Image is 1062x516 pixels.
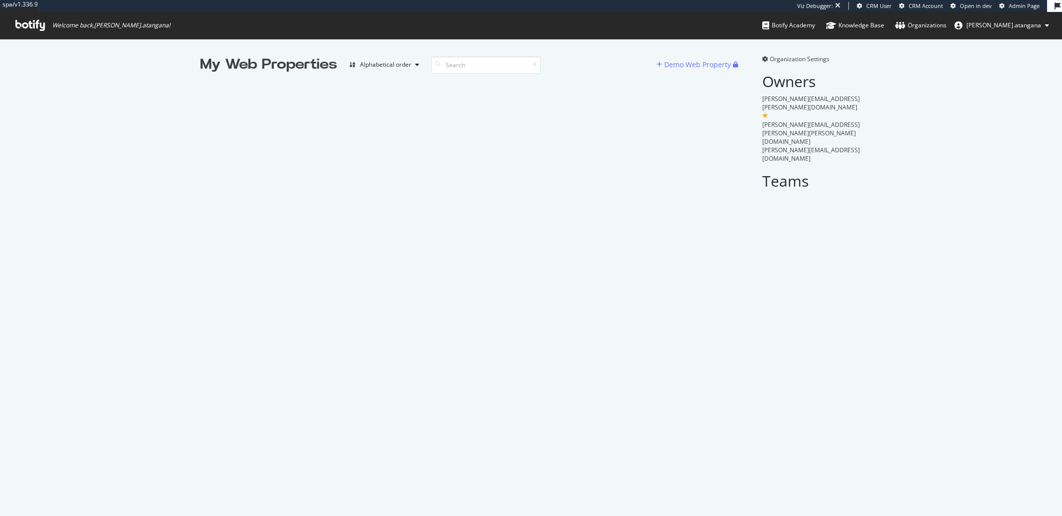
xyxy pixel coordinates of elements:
button: Alphabetical order [345,57,423,73]
div: Knowledge Base [826,20,884,30]
div: Demo Web Property [664,60,731,70]
span: [PERSON_NAME][EMAIL_ADDRESS][PERSON_NAME][PERSON_NAME][DOMAIN_NAME] [762,120,860,146]
a: Knowledge Base [826,12,884,39]
span: Welcome back, [PERSON_NAME].atangana ! [52,21,170,29]
span: [PERSON_NAME][EMAIL_ADDRESS][DOMAIN_NAME] [762,146,860,163]
div: Organizations [895,20,946,30]
div: My Web Properties [200,55,337,75]
button: [PERSON_NAME].atangana [946,17,1057,33]
span: CRM Account [909,2,943,9]
div: Viz Debugger: [797,2,833,10]
div: Alphabetical order [360,62,411,68]
a: CRM Account [899,2,943,10]
div: Botify Academy [762,20,815,30]
a: CRM User [857,2,892,10]
span: [PERSON_NAME][EMAIL_ADDRESS][PERSON_NAME][DOMAIN_NAME] [762,95,860,111]
a: Botify Academy [762,12,815,39]
input: Search [431,56,541,74]
span: Admin Page [1009,2,1040,9]
span: Open in dev [960,2,992,9]
a: Admin Page [999,2,1040,10]
a: Open in dev [950,2,992,10]
span: CRM User [866,2,892,9]
a: Demo Web Property [657,60,733,69]
button: Demo Web Property [657,57,733,73]
a: Organizations [895,12,946,39]
span: Organization Settings [770,55,829,63]
span: renaud.atangana [966,21,1041,29]
h2: Owners [762,73,862,90]
h2: Teams [762,173,862,189]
